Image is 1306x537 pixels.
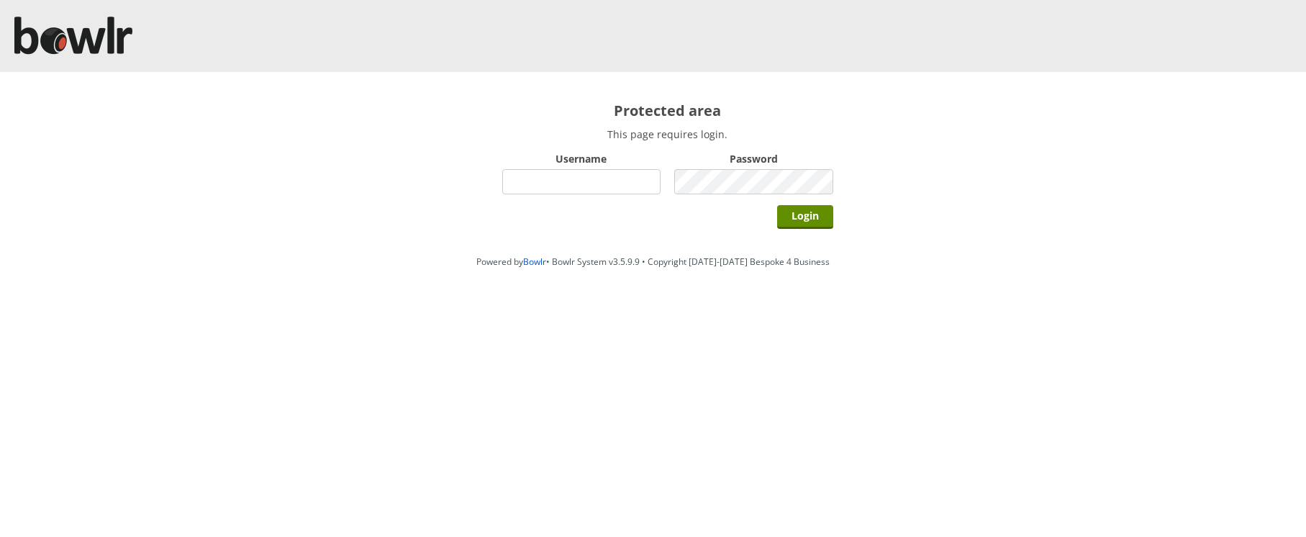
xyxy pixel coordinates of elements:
[777,205,833,229] input: Login
[502,152,661,166] label: Username
[476,256,830,268] span: Powered by • Bowlr System v3.5.9.9 • Copyright [DATE]-[DATE] Bespoke 4 Business
[674,152,833,166] label: Password
[523,256,546,268] a: Bowlr
[502,101,833,120] h2: Protected area
[502,127,833,141] p: This page requires login.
